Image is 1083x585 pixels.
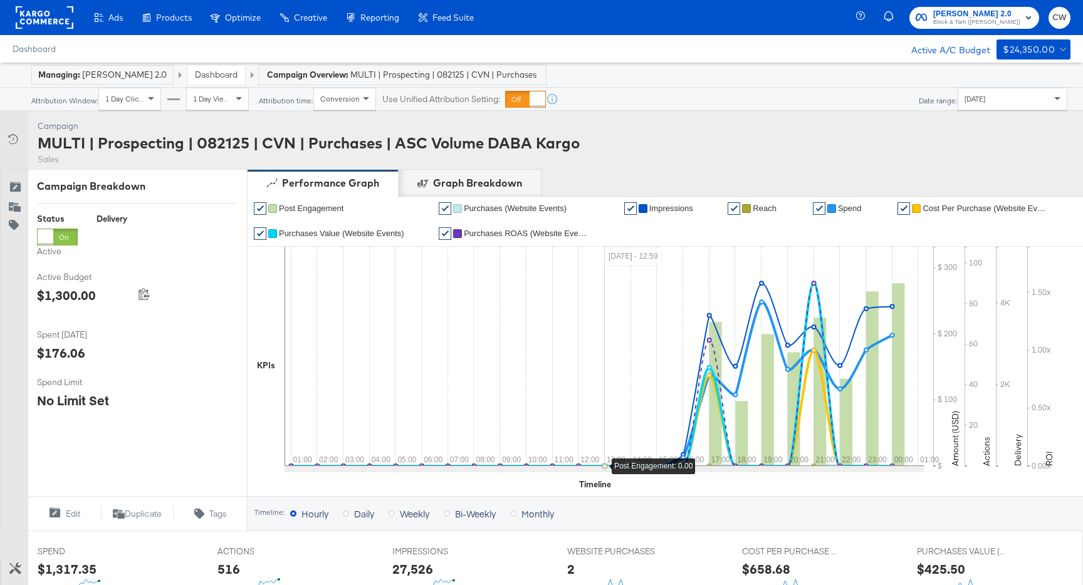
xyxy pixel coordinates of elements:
[933,18,1020,28] span: Block & Tam ([PERSON_NAME])
[38,70,80,80] strong: Managing:
[209,508,227,520] span: Tags
[254,202,266,215] a: ✔
[432,13,474,23] span: Feed Suite
[813,202,825,215] a: ✔
[950,411,961,466] text: Amount (USD)
[193,94,233,103] span: 1 Day Views
[279,229,404,238] span: Purchases Value (Website Events)
[254,508,285,517] div: Timeline:
[66,508,80,520] span: Edit
[439,227,451,240] a: ✔
[37,246,78,257] label: Active
[753,204,777,213] span: Reach
[258,96,313,105] div: Attribution time:
[217,546,311,557] span: ACTIONS
[156,13,192,23] span: Products
[464,204,567,213] span: Purchases (Website Events)
[37,344,85,362] div: $176.06
[742,560,790,578] div: $658.68
[257,360,275,371] div: KPIs
[101,506,174,521] button: Duplicate
[254,227,266,240] a: ✔
[567,560,575,578] div: 2
[108,13,123,23] span: Ads
[38,69,167,81] div: [PERSON_NAME] 2.0
[455,507,496,520] span: Bi-Weekly
[981,437,992,466] text: Actions
[898,39,990,58] div: Active A/C Budget
[97,213,127,225] div: Delivery
[38,560,97,578] div: $1,317.35
[38,153,580,165] div: Sales
[392,560,433,578] div: 27,526
[917,560,965,578] div: $425.50
[174,506,247,521] button: Tags
[649,204,693,213] span: Impressions
[225,13,261,23] span: Optimize
[728,202,740,215] a: ✔
[965,94,985,103] span: [DATE]
[267,70,348,80] strong: Campaign Overview:
[37,376,131,388] span: Spend Limit
[624,202,637,215] a: ✔
[579,479,611,490] div: Timeline
[38,546,132,557] span: SPEND
[360,13,399,23] span: Reporting
[400,507,429,520] span: Weekly
[282,176,379,190] div: Performance Graph
[1003,42,1055,58] div: $24,350.00
[997,39,1070,60] button: $24,350.00
[37,286,96,304] div: $1,300.00
[439,202,451,215] a: ✔
[301,507,328,520] span: Hourly
[279,204,343,213] span: Post Engagement
[933,8,1020,21] span: [PERSON_NAME] 2.0
[382,93,500,105] label: Use Unified Attribution Setting:
[31,96,98,105] div: Attribution Window:
[354,507,374,520] span: Daily
[742,546,836,557] span: COST PER PURCHASE (WEBSITE EVENTS)
[838,204,862,213] span: Spend
[37,391,109,410] div: No Limit Set
[392,546,486,557] span: IMPRESSIONS
[1049,7,1070,29] button: CW
[909,7,1039,29] button: [PERSON_NAME] 2.0Block & Tam ([PERSON_NAME])
[195,69,238,80] a: Dashboard
[464,229,589,238] span: Purchases ROAS (Website Events)
[567,546,661,557] span: WEBSITE PURCHASES
[433,176,522,190] div: Graph Breakdown
[217,560,240,578] div: 516
[37,179,238,194] div: Campaign Breakdown
[105,94,146,103] span: 1 Day Clicks
[923,204,1048,213] span: Cost Per Purchase (Website Events)
[125,508,162,520] span: Duplicate
[37,271,131,283] span: Active Budget
[37,213,78,225] div: Status
[1044,451,1055,466] text: ROI
[38,132,580,153] div: MULTI | Prospecting | 082125 | CVN | Purchases | ASC Volume DABA Kargo
[294,13,327,23] span: Creative
[521,507,554,520] span: Monthly
[1012,434,1023,466] text: Delivery
[13,44,56,54] a: Dashboard
[1054,11,1065,25] span: CW
[320,94,360,103] span: Conversion
[918,96,958,105] div: Date range:
[28,506,101,521] button: Edit
[350,69,538,81] span: MULTI | Prospecting | 082125 | CVN | Purchases | ASC Volume DABA Kargo
[38,120,580,132] div: Campaign
[897,202,910,215] a: ✔
[37,329,131,341] span: Spent [DATE]
[917,546,1011,557] span: PURCHASES VALUE (WEBSITE EVENTS)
